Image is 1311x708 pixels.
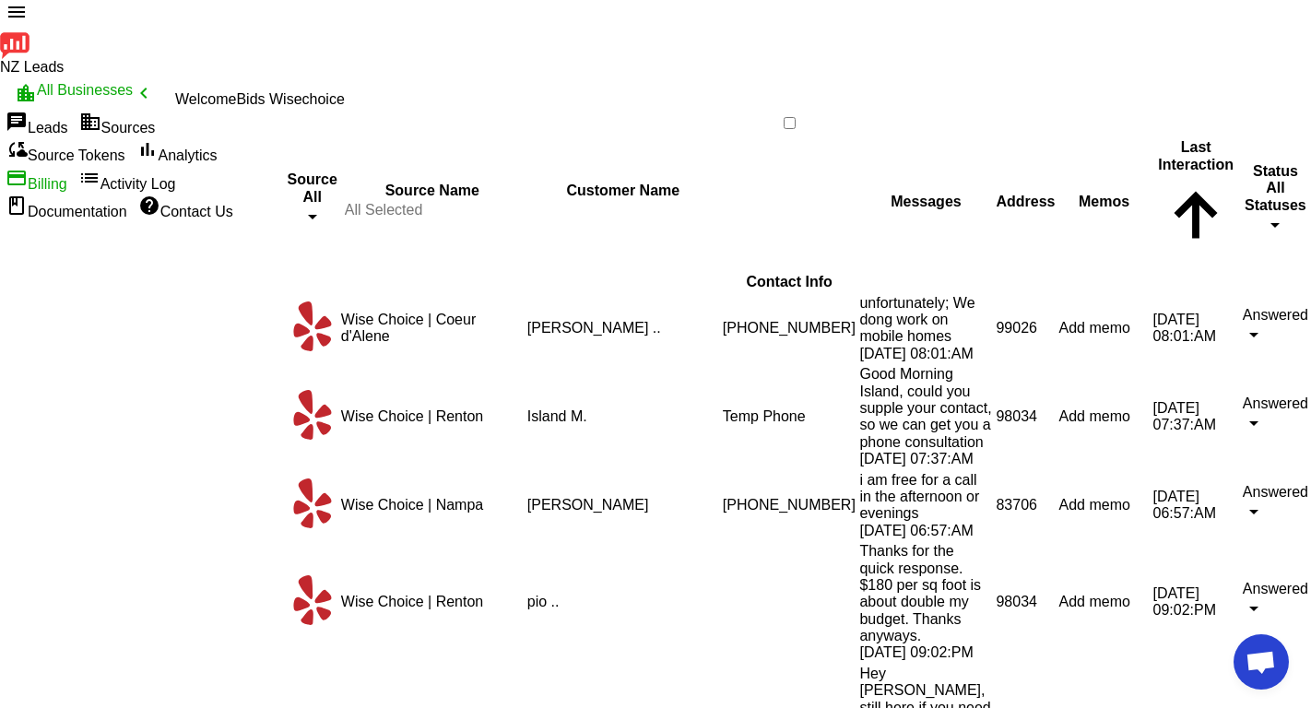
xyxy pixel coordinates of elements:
[859,523,992,539] div: [DATE] 06:57:AM
[1253,163,1298,179] mat-label: Status
[341,594,524,610] div: Wise Choice | Renton
[1152,312,1238,346] div: [DATE] 08:01:AM
[341,312,524,346] div: Wise Choice | Coeur d'Alene
[858,112,993,292] th: Messages
[100,176,176,192] span: Activity Log
[1058,320,1149,336] div: Add memo
[527,320,719,336] div: [PERSON_NAME] ..
[995,112,1056,292] th: Address
[1152,139,1238,173] div: Last Interaction
[859,295,992,346] div: unfortunately; We dong work on mobile homes
[859,366,992,451] div: Good Morning Island, could you supple your contact, so we can get you a phone consultation
[723,320,856,336] a: [PHONE_NUMBER]
[1152,585,1238,619] div: [DATE] 09:02:PM
[288,427,337,442] mat-icon: Yelp
[288,612,337,628] mat-icon: Yelp
[15,82,37,104] mat-icon: location_city
[341,497,524,513] div: Wise Choice | Nampa
[527,497,719,513] div: [PERSON_NAME]
[527,408,719,425] div: Island M.
[996,408,1055,425] div: 98034
[28,176,67,192] span: Billing
[1152,489,1238,523] div: [DATE] 06:57:AM
[746,274,832,289] label: Contact Info
[302,189,321,205] span: All
[6,111,28,133] mat-icon: chat
[1057,112,1150,292] th: Memos
[79,111,101,133] mat-icon: business
[1243,307,1308,323] span: Answered
[859,346,992,362] div: [DATE] 08:01:AM
[1243,484,1308,500] span: Answered
[28,120,68,136] span: Leads
[527,594,719,610] div: pio ..
[1058,408,1149,425] div: Add memo
[1245,180,1306,212] span: All Statuses
[6,1,28,23] mat-icon: menu
[723,408,806,424] a: Temp Phone
[859,644,992,661] div: [DATE] 09:02:PM
[1243,581,1308,596] span: Answered
[78,167,100,189] mat-icon: list
[6,195,28,217] span: book
[341,200,533,220] input: All Selected
[133,82,155,104] mat-icon: chevron_left
[1058,594,1149,610] div: Add memo
[859,543,992,644] div: Thanks for the quick response. $180 per sq foot is about double my budget. Thanks anyways.
[723,497,856,513] a: [PHONE_NUMBER]
[170,90,350,109] button: WelcomeBids Wisechoice
[159,147,218,163] span: Analytics
[341,408,524,425] div: Wise Choice | Renton
[6,138,28,160] mat-icon: cloud_sync
[136,138,159,160] mat-icon: bar_chart
[175,91,236,107] span: Welcome
[859,472,992,523] div: i am free for a call in the afternoon or evenings
[1152,400,1238,434] div: [DATE] 07:37:AM
[175,91,345,107] span: Bids Wisechoice
[288,338,337,354] mat-icon: Yelp
[28,204,127,219] span: Documentation
[566,183,679,198] mat-label: Customer Name
[1234,634,1289,690] div: Open chat
[6,167,28,189] mat-icon: payment
[101,120,156,136] span: Sources
[160,204,233,219] span: Contact Us
[138,195,160,217] mat-icon: help
[288,515,337,531] mat-icon: Yelp
[385,183,479,198] mat-label: Source Name
[288,171,337,187] mat-label: Source
[996,497,1055,513] div: 83706
[1243,395,1308,411] span: Answered
[1058,497,1149,513] div: Add memo
[859,451,992,467] div: [DATE] 07:37:AM
[28,147,125,163] span: Source Tokens
[37,82,133,104] span: All Businesses
[996,320,1055,336] div: 99026
[996,594,1055,610] div: 98034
